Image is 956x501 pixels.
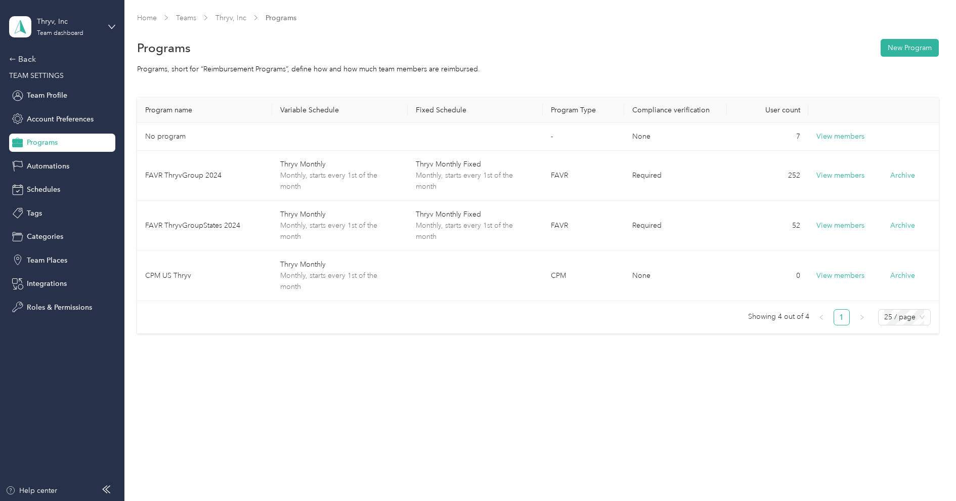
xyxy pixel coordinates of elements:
a: Thryv, Inc [215,14,246,22]
td: FAVR ThryvGroupStates 2024 [137,201,273,251]
span: Automations [27,161,69,172]
th: Fixed Schedule [408,98,543,123]
div: Thryv, Inc [37,16,100,27]
button: View members [816,220,864,231]
span: Schedules [27,184,60,195]
button: right [854,309,870,325]
div: Back [9,53,110,65]
td: 7 [727,123,808,151]
span: Thryv Monthly [280,159,400,170]
td: Required [624,201,727,251]
td: CPM US Thryv [137,251,273,301]
span: Account Preferences [27,114,94,124]
div: Programs, short for “Reimbursement Programs”, define how and how much team members are reimbursed. [137,64,939,74]
h1: Programs [137,43,191,53]
a: Teams [176,14,196,22]
button: Archive [890,270,915,281]
button: View members [816,170,864,181]
td: 252 [727,151,808,201]
span: Monthly, starts every 1st of the month [416,170,535,192]
td: FAVR [543,151,624,201]
span: TEAM SETTINGS [9,71,64,80]
li: 1 [834,309,850,325]
td: 52 [727,201,808,251]
th: User count [727,98,808,123]
th: Program name [137,98,273,123]
td: CPM [543,251,624,301]
span: Monthly, starts every 1st of the month [416,220,535,242]
span: left [818,314,824,320]
span: 25 / page [884,310,925,325]
span: Showing 4 out of 4 [748,309,809,324]
span: Thryv Monthly Fixed [416,209,535,220]
td: None [624,251,727,301]
th: Compliance verification [624,98,727,123]
th: Program Type [543,98,624,123]
button: Help center [6,485,57,496]
span: Thryv Monthly Fixed [416,159,535,170]
span: Programs [27,137,58,148]
div: Page Size [878,309,931,325]
td: - [543,123,624,151]
span: Tags [27,208,42,219]
td: Required [624,151,727,201]
span: Team Profile [27,90,67,101]
td: No program [137,123,273,151]
span: right [859,314,865,320]
td: 0 [727,251,808,301]
button: Archive [890,220,915,231]
button: View members [816,270,864,281]
span: Monthly, starts every 1st of the month [280,270,400,293]
td: FAVR ThryvGroup 2024 [137,151,273,201]
li: Previous Page [813,309,830,325]
span: Monthly, starts every 1st of the month [280,220,400,242]
div: Team dashboard [37,30,83,36]
span: Team Places [27,255,67,266]
span: Monthly, starts every 1st of the month [280,170,400,192]
a: 1 [834,310,849,325]
span: Programs [266,13,296,23]
a: Home [137,14,157,22]
th: Variable Schedule [272,98,408,123]
span: Categories [27,231,63,242]
span: Thryv Monthly [280,259,400,270]
button: Archive [890,170,915,181]
span: Roles & Permissions [27,302,92,313]
button: New Program [881,39,939,57]
td: FAVR [543,201,624,251]
td: None [624,123,727,151]
li: Next Page [854,309,870,325]
span: Thryv Monthly [280,209,400,220]
span: Integrations [27,278,67,289]
iframe: Everlance-gr Chat Button Frame [899,444,956,501]
button: left [813,309,830,325]
button: View members [816,131,864,142]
